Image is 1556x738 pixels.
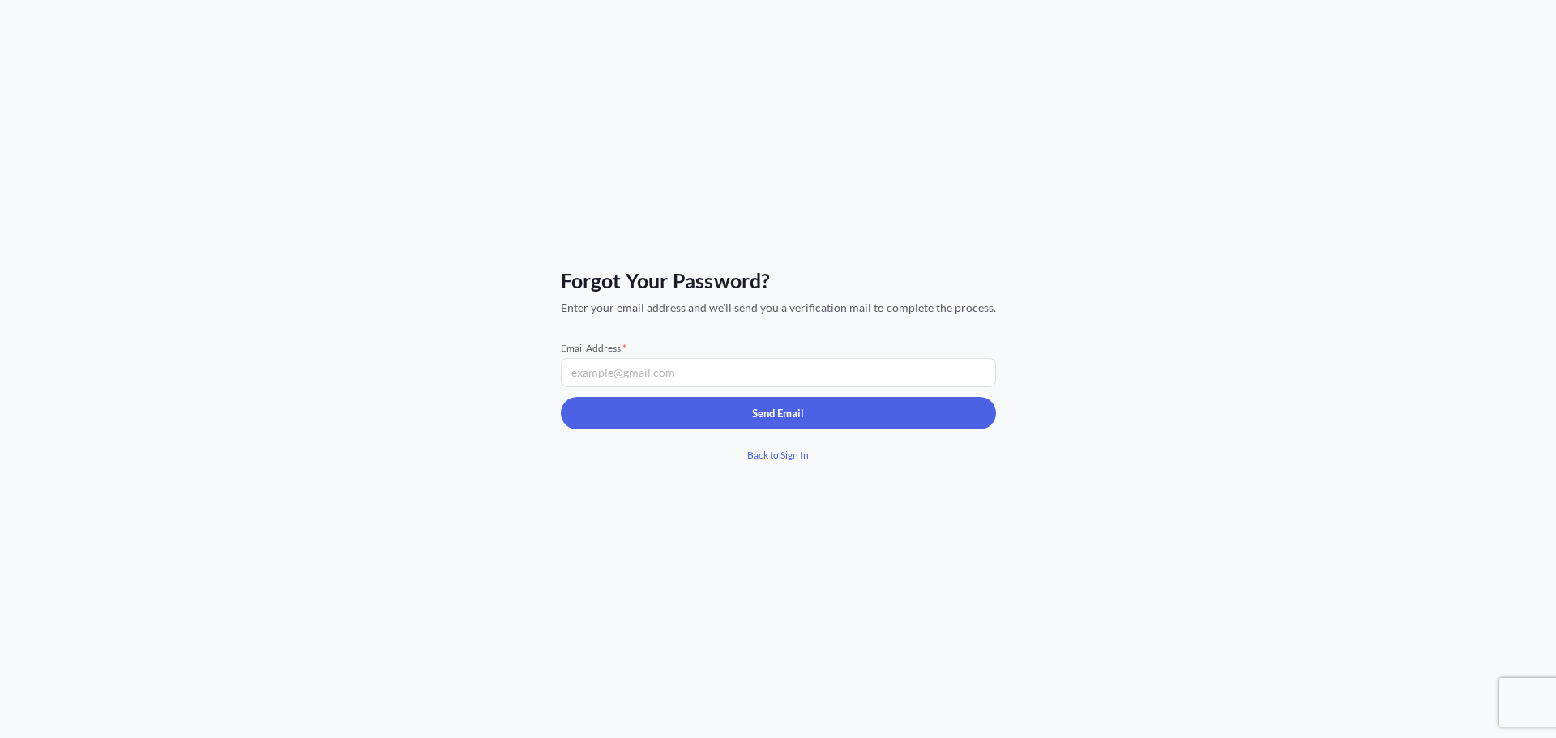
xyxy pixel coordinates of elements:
[752,405,804,421] p: Send Email
[561,342,996,355] span: Email Address
[561,358,996,387] input: example@gmail.com
[561,300,996,316] span: Enter your email address and we'll send you a verification mail to complete the process.
[561,397,996,429] button: Send Email
[561,267,996,293] span: Forgot Your Password?
[561,439,996,471] a: Back to Sign In
[747,447,809,463] span: Back to Sign In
